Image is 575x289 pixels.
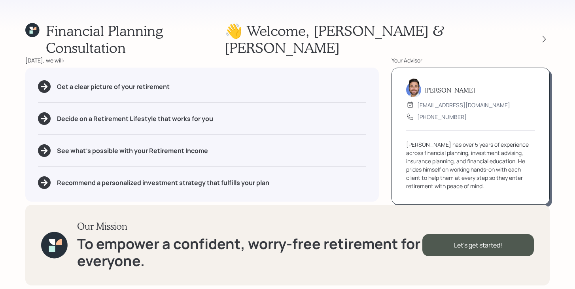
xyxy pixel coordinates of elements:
[77,221,422,232] h3: Our Mission
[57,179,269,187] h5: Recommend a personalized investment strategy that fulfills your plan
[424,86,475,94] h5: [PERSON_NAME]
[57,115,213,123] h5: Decide on a Retirement Lifestyle that works for you
[406,140,535,190] div: [PERSON_NAME] has over 5 years of experience across financial planning, investment advising, insu...
[417,101,510,109] div: [EMAIL_ADDRESS][DOMAIN_NAME]
[77,235,422,269] h1: To empower a confident, worry-free retirement for everyone.
[57,83,170,91] h5: Get a clear picture of your retirement
[57,147,208,155] h5: See what's possible with your Retirement Income
[46,22,225,56] h1: Financial Planning Consultation
[422,234,534,256] div: Let's get started!
[25,56,379,64] div: [DATE], we will:
[392,56,550,64] div: Your Advisor
[406,78,421,97] img: michael-russo-headshot.png
[417,113,467,121] div: [PHONE_NUMBER]
[225,22,524,56] h1: 👋 Welcome , [PERSON_NAME] & [PERSON_NAME]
